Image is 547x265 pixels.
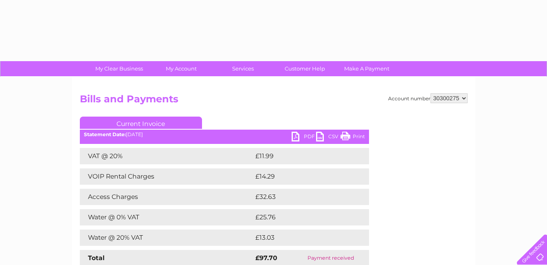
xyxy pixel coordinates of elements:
td: Water @ 20% VAT [80,230,253,246]
td: £32.63 [253,189,352,205]
strong: £97.70 [255,254,277,262]
a: My Clear Business [86,61,153,76]
td: £13.03 [253,230,352,246]
a: PDF [292,132,316,144]
a: My Account [147,61,215,76]
td: VAT @ 20% [80,148,253,164]
td: Access Charges [80,189,253,205]
h2: Bills and Payments [80,93,468,109]
div: [DATE] [80,132,369,137]
strong: Total [88,254,105,262]
b: Statement Date: [84,131,126,137]
td: £11.99 [253,148,351,164]
a: Current Invoice [80,117,202,129]
td: VOIP Rental Charges [80,168,253,185]
td: £25.76 [253,209,352,225]
a: Make A Payment [333,61,400,76]
a: Customer Help [271,61,338,76]
a: Services [209,61,277,76]
a: CSV [316,132,341,144]
td: Water @ 0% VAT [80,209,253,225]
a: Print [341,132,365,144]
td: £14.29 [253,168,352,185]
div: Account number [388,93,468,103]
